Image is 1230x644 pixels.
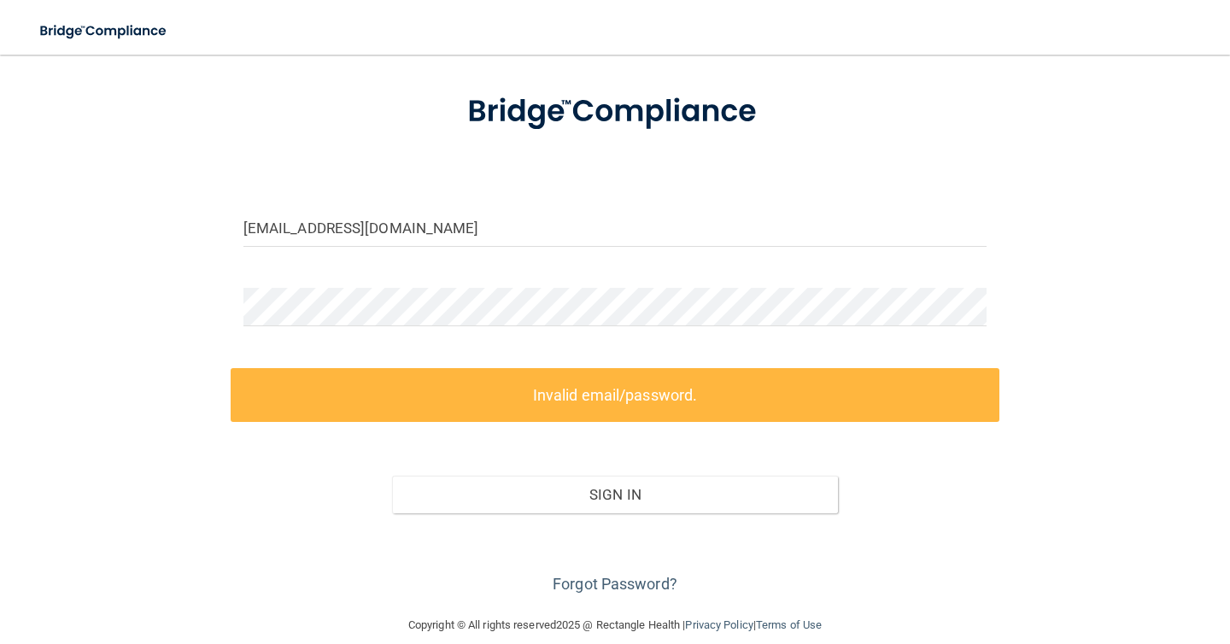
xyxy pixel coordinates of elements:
[26,14,183,49] img: bridge_compliance_login_screen.278c3ca4.svg
[243,208,987,247] input: Email
[685,618,753,631] a: Privacy Policy
[553,575,677,593] a: Forgot Password?
[756,618,822,631] a: Terms of Use
[436,72,794,152] img: bridge_compliance_login_screen.278c3ca4.svg
[231,368,999,422] label: Invalid email/password.
[392,476,838,513] button: Sign In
